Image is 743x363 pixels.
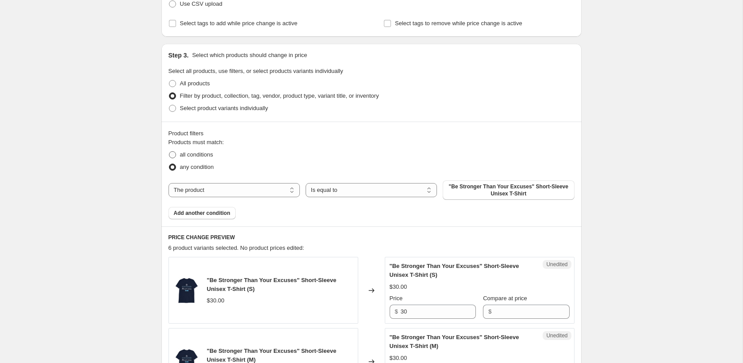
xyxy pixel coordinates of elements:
span: Products must match: [169,139,224,145]
span: "Be Stronger Than Your Excuses" Short-Sleeve Unisex T-Shirt [448,183,569,197]
p: Select which products should change in price [192,51,307,60]
h2: Step 3. [169,51,189,60]
div: $30.00 [390,283,407,291]
span: any condition [180,164,214,170]
button: "Be Stronger Than Your Excuses" Short-Sleeve Unisex T-Shirt [443,180,574,200]
span: "Be Stronger Than Your Excuses" Short-Sleeve Unisex T-Shirt (S) [390,263,519,278]
span: $ [488,308,491,315]
div: $30.00 [207,296,225,305]
span: Price [390,295,403,302]
span: $ [395,308,398,315]
span: "Be Stronger Than Your Excuses" Short-Sleeve Unisex T-Shirt (M) [390,334,519,349]
span: Add another condition [174,210,230,217]
span: "Be Stronger Than Your Excuses" Short-Sleeve Unisex T-Shirt (S) [207,277,337,292]
div: Product filters [169,129,574,138]
span: Select product variants individually [180,105,268,111]
span: Select tags to add while price change is active [180,20,298,27]
div: $30.00 [390,354,407,363]
span: Unedited [546,332,567,339]
span: all conditions [180,151,213,158]
button: Add another condition [169,207,236,219]
span: Select all products, use filters, or select products variants individually [169,68,343,74]
span: Filter by product, collection, tag, vendor, product type, variant title, or inventory [180,92,379,99]
h6: PRICE CHANGE PREVIEW [169,234,574,241]
span: Compare at price [483,295,527,302]
span: All products [180,80,210,87]
img: unisex-basic-softstyle-t-shirt-navy-front-61f30c55acf1b_80x.jpg [173,277,200,304]
span: Use CSV upload [180,0,222,7]
span: Select tags to remove while price change is active [395,20,522,27]
span: Unedited [546,261,567,268]
span: 6 product variants selected. No product prices edited: [169,245,304,251]
span: "Be Stronger Than Your Excuses" Short-Sleeve Unisex T-Shirt (M) [207,348,337,363]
